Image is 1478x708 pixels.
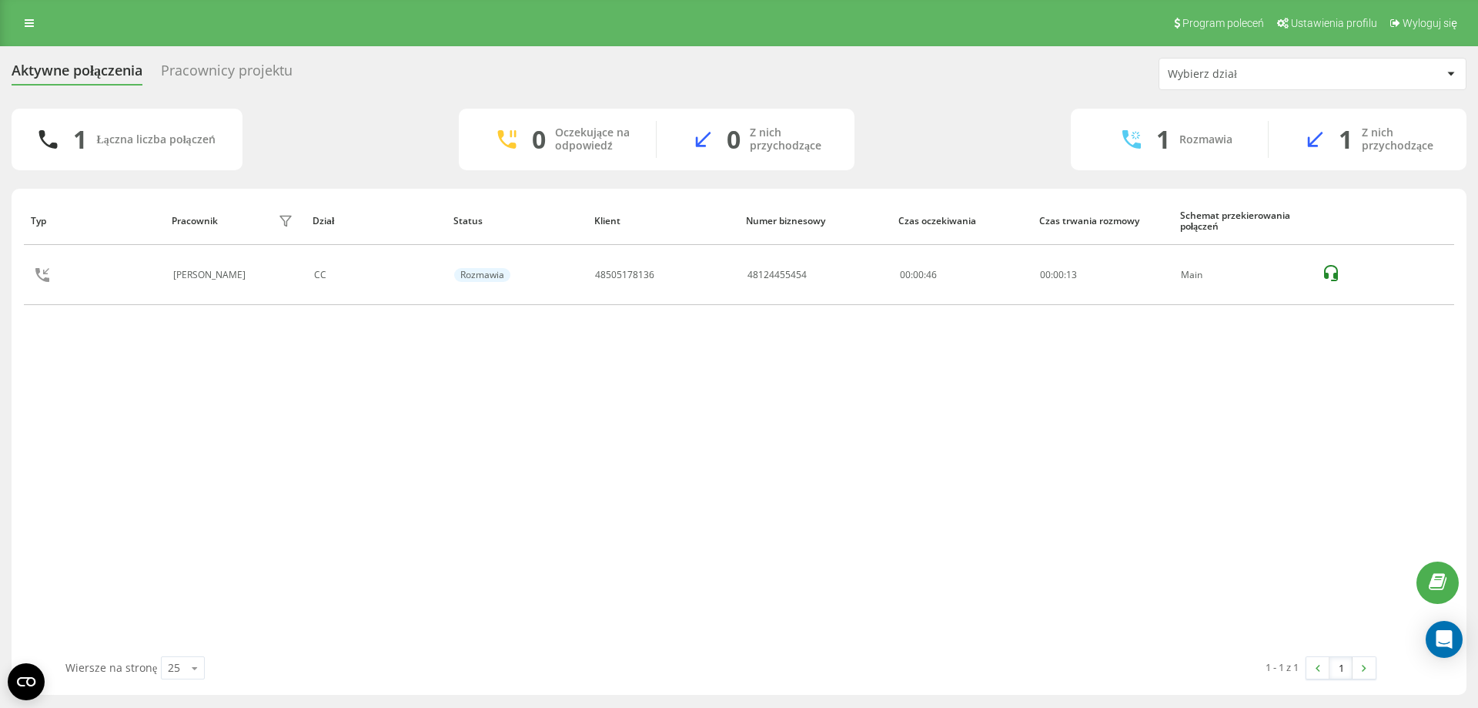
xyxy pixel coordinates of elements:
[1179,133,1232,146] div: Rozmawia
[750,126,831,153] div: Z nich przychodzące
[314,270,438,280] div: CC
[1266,659,1299,675] div: 1 - 1 z 1
[1182,17,1264,29] span: Program poleceń
[1039,216,1165,226] div: Czas trwania rozmowy
[595,270,654,280] div: 48505178136
[1040,270,1077,280] div: : :
[1053,268,1064,281] span: 00
[746,216,884,226] div: Numer biznesowy
[727,125,741,154] div: 0
[1180,210,1306,233] div: Schemat przekierowania połączeń
[747,270,807,280] div: 48124455454
[1066,268,1077,281] span: 13
[173,270,249,280] div: [PERSON_NAME]
[73,125,87,154] div: 1
[12,62,142,86] div: Aktywne połączenia
[96,133,215,146] div: Łączna liczba połączeń
[161,62,293,86] div: Pracownicy projektu
[1403,17,1457,29] span: Wyloguj się
[555,126,633,153] div: Oczekujące na odpowiedź
[532,125,546,154] div: 0
[1040,268,1051,281] span: 00
[898,216,1025,226] div: Czas oczekiwania
[172,216,218,226] div: Pracownik
[900,270,1024,280] div: 00:00:46
[1362,126,1443,153] div: Z nich przychodzące
[1181,270,1305,280] div: Main
[1339,125,1353,154] div: 1
[313,216,439,226] div: Dział
[65,660,157,675] span: Wiersze na stronę
[594,216,732,226] div: Klient
[453,216,580,226] div: Status
[1156,125,1170,154] div: 1
[1329,657,1353,679] a: 1
[168,660,180,676] div: 25
[1168,68,1352,81] div: Wybierz dział
[8,663,45,700] button: Open CMP widget
[31,216,157,226] div: Typ
[1426,621,1463,658] div: Open Intercom Messenger
[1291,17,1377,29] span: Ustawienia profilu
[454,268,510,282] div: Rozmawia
